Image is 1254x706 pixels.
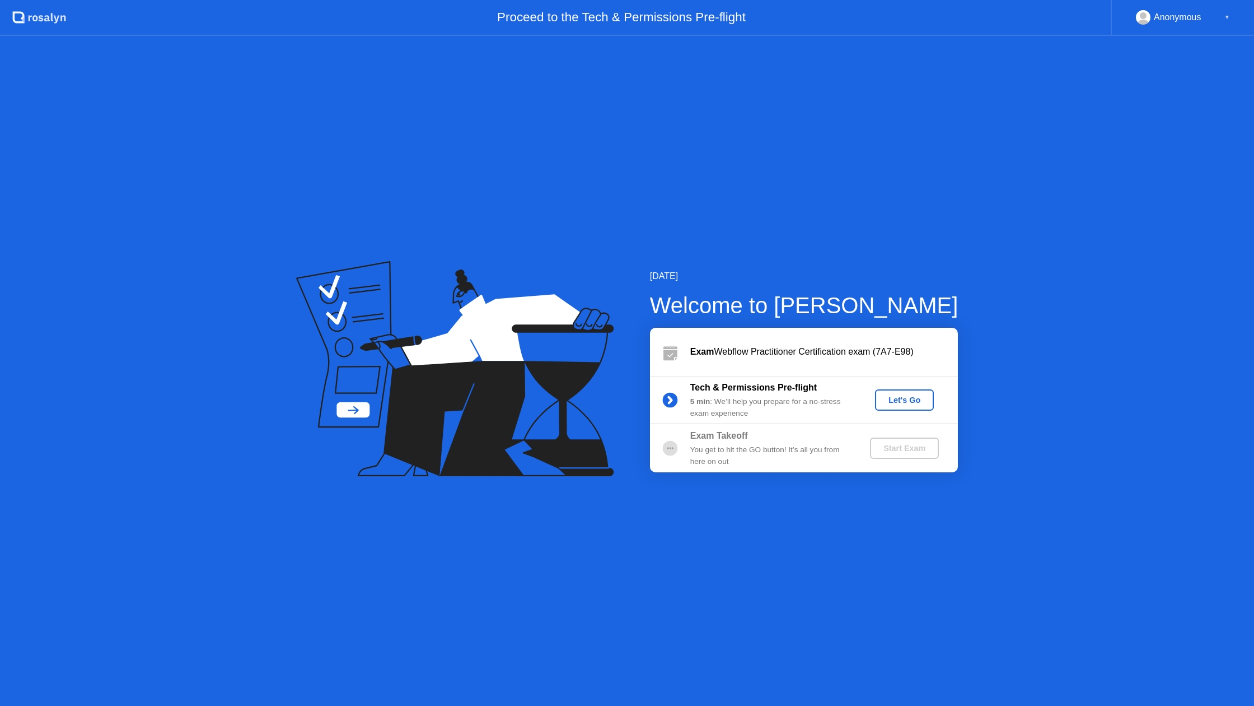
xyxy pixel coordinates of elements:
[650,289,958,322] div: Welcome to [PERSON_NAME]
[690,396,851,419] div: : We’ll help you prepare for a no-stress exam experience
[874,444,934,453] div: Start Exam
[875,389,934,411] button: Let's Go
[690,431,748,440] b: Exam Takeoff
[1224,10,1230,25] div: ▼
[1154,10,1201,25] div: Anonymous
[690,345,958,359] div: Webflow Practitioner Certification exam (7A7-E98)
[690,444,851,467] div: You get to hit the GO button! It’s all you from here on out
[650,270,958,283] div: [DATE]
[879,396,929,405] div: Let's Go
[690,397,710,406] b: 5 min
[870,438,939,459] button: Start Exam
[690,383,817,392] b: Tech & Permissions Pre-flight
[690,347,714,356] b: Exam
